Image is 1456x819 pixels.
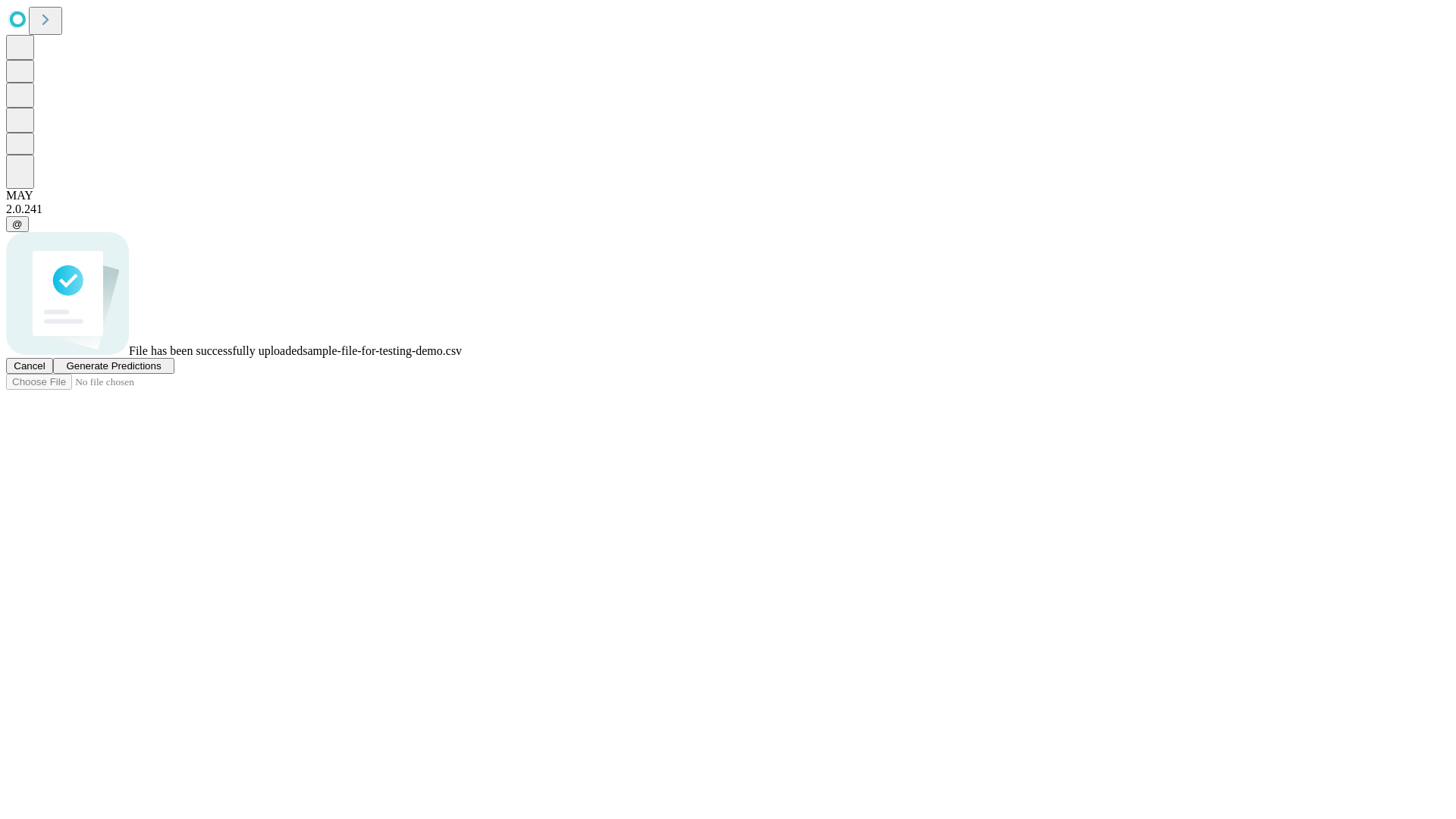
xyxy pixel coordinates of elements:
button: Cancel [6,358,53,374]
span: Generate Predictions [66,360,161,372]
span: Cancel [14,360,45,372]
button: @ [6,216,29,232]
span: sample-file-for-testing-demo.csv [303,344,462,357]
div: 2.0.241 [6,202,1450,216]
div: MAY [6,189,1450,202]
span: @ [12,218,23,230]
span: File has been successfully uploaded [129,344,303,357]
button: Generate Predictions [53,358,174,374]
